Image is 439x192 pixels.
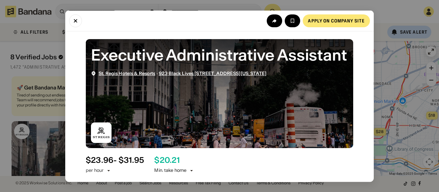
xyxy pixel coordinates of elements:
button: Close [69,14,82,27]
div: At a Glance [86,181,353,189]
span: 923 Black Lives [STREET_ADDRESS][US_STATE] [159,70,266,76]
div: · [99,71,266,76]
span: St. Regis Hotels & Resorts [99,70,156,76]
div: $ 23.96 - $31.95 [86,155,144,165]
div: Min. take home [154,167,194,174]
img: St. Regis Hotels & Resorts logo [91,122,112,143]
div: per hour [86,167,103,174]
div: $ 20.21 [154,155,179,165]
div: Executive Administrative Assistant [91,44,348,65]
div: Apply on company site [308,18,365,23]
